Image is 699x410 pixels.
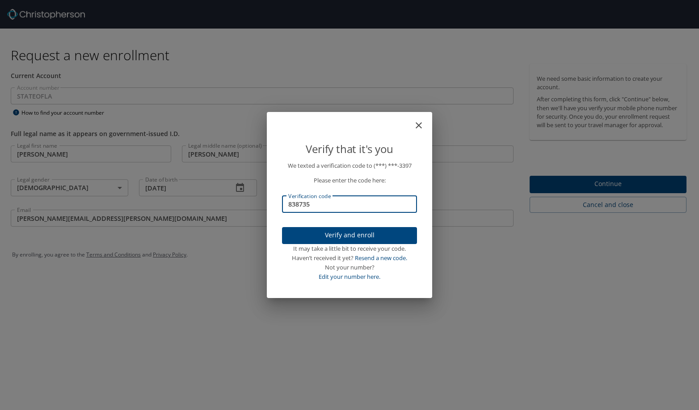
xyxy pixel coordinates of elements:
[282,176,417,185] p: Please enter the code here:
[418,116,429,126] button: close
[282,253,417,263] div: Haven’t received it yet?
[282,227,417,244] button: Verify and enroll
[282,263,417,272] div: Not your number?
[282,244,417,253] div: It may take a little bit to receive your code.
[282,161,417,170] p: We texted a verification code to (***) ***- 3397
[289,230,410,241] span: Verify and enroll
[319,273,380,281] a: Edit your number here.
[282,141,417,157] p: Verify that it's you
[355,254,407,262] a: Resend a new code.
